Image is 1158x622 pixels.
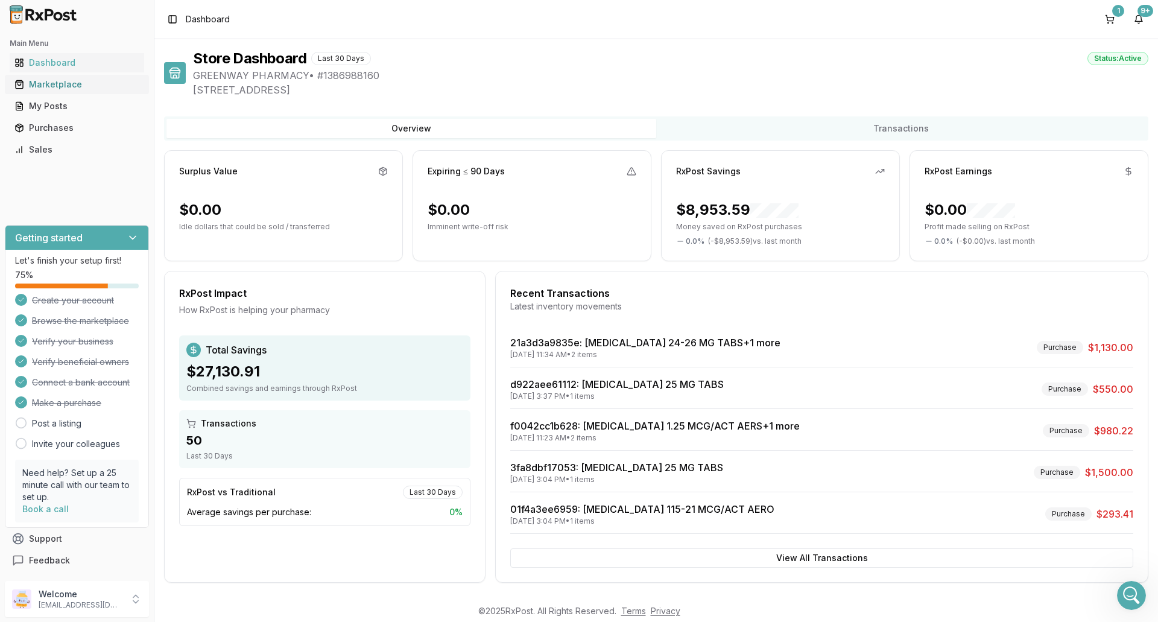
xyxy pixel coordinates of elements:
[32,356,129,368] span: Verify beneficial owners
[510,548,1133,568] button: View All Transactions
[510,350,780,360] div: [DATE] 11:34 AM • 2 items
[179,200,221,220] div: $0.00
[1100,10,1119,29] button: 1
[1037,341,1083,354] div: Purchase
[32,315,129,327] span: Browse the marketplace
[510,392,724,401] div: [DATE] 3:37 PM • 1 items
[428,165,505,177] div: Expiring ≤ 90 Days
[10,60,78,86] div: How many?
[12,589,31,609] img: User avatar
[1087,52,1148,65] div: Status: Active
[957,236,1035,246] span: ( - $0.00 ) vs. last month
[179,222,388,232] p: Idle dollars that could be sold / transferred
[5,118,149,138] button: Purchases
[166,119,656,138] button: Overview
[510,378,724,390] a: d922aee61112: [MEDICAL_DATA] 25 MG TABS
[209,198,222,211] div: ok.
[32,438,120,450] a: Invite your colleagues
[925,165,992,177] div: RxPost Earnings
[186,432,463,449] div: 50
[19,306,138,318] div: I will get back to you [DATE]
[189,95,232,122] div: just 1
[510,516,774,526] div: [DATE] 3:04 PM • 1 items
[193,83,1148,97] span: [STREET_ADDRESS]
[19,234,175,246] div: 1mg is sometimes really hard to find
[10,227,185,253] div: 1mg is sometimes really hard to find
[1045,507,1092,521] div: Purchase
[1034,466,1080,479] div: Purchase
[10,52,144,74] a: Dashboard
[187,486,276,498] div: RxPost vs Traditional
[510,503,774,515] a: 01f4a3ee6959: [MEDICAL_DATA] 115-21 MCG/ACT AERO
[14,100,139,112] div: My Posts
[10,12,232,60] div: JEFFREY says…
[15,269,33,281] span: 75 %
[32,376,130,389] span: Connect a bank account
[186,13,230,25] nav: breadcrumb
[39,600,122,610] p: [EMAIL_ADDRESS][DOMAIN_NAME]
[10,60,232,96] div: Manuel says…
[686,236,704,246] span: 0.0 %
[1117,581,1146,610] iframe: Intercom live chat
[22,467,131,503] p: Need help? Set up a 25 minute call with our team to set up.
[1042,382,1088,396] div: Purchase
[207,390,226,410] button: Send a message…
[510,462,723,474] a: 3fa8dbf17053: [MEDICAL_DATA] 25 MG TABS
[14,57,139,69] div: Dashboard
[32,335,113,347] span: Verify your business
[32,294,114,306] span: Create your account
[621,606,646,616] a: Terms
[186,13,230,25] span: Dashboard
[22,504,69,514] a: Book a call
[5,75,149,94] button: Marketplace
[19,67,69,79] div: How many?
[19,395,28,405] button: Emoji picker
[186,451,463,461] div: Last 30 Days
[510,433,800,443] div: [DATE] 11:23 AM • 2 items
[10,299,148,325] div: I will get back to you [DATE]
[177,270,222,282] div: yea i know
[10,351,198,389] div: I have a pharmacy who posted a [MEDICAL_DATA] 1mg for $1220
[1096,507,1133,521] span: $293.41
[510,475,723,484] div: [DATE] 3:04 PM • 1 items
[5,550,149,571] button: Feedback
[10,117,144,139] a: Purchases
[10,95,144,117] a: My Posts
[187,506,311,518] span: Average savings per purchase:
[186,362,463,381] div: $27,130.91
[1094,424,1133,438] span: $980.22
[5,528,149,550] button: Support
[15,255,139,267] p: Let's finish your setup first!
[39,588,122,600] p: Welcome
[212,5,233,27] div: Close
[925,222,1133,232] p: Profit made selling on RxPost
[206,343,267,357] span: Total Savings
[676,222,885,232] p: Money saved on RxPost purchases
[15,230,83,245] h3: Getting started
[656,119,1146,138] button: Transactions
[651,606,680,616] a: Privacy
[676,165,741,177] div: RxPost Savings
[925,200,1015,220] div: $0.00
[189,5,212,28] button: Home
[186,384,463,393] div: Combined savings and earnings through RxPost
[34,7,54,26] img: Profile image for Manuel
[10,227,232,263] div: Manuel says…
[200,191,232,218] div: ok.
[57,395,67,405] button: Upload attachment
[1088,340,1133,355] span: $1,130.00
[510,286,1133,300] div: Recent Transactions
[14,78,139,90] div: Marketplace
[10,95,232,132] div: JEFFREY says…
[5,140,149,159] button: Sales
[179,286,470,300] div: RxPost Impact
[179,165,238,177] div: Surplus Value
[10,351,232,399] div: Manuel says…
[29,554,70,566] span: Feedback
[193,68,1148,83] span: GREENWAY PHARMACY • # 1386988160
[5,97,149,116] button: My Posts
[510,420,800,432] a: f0042cc1b628: [MEDICAL_DATA] 1.25 MCG/ACT AERS+1 more
[10,132,232,191] div: Manuel says…
[10,370,231,390] textarea: Message…
[193,49,306,68] h1: Store Dashboard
